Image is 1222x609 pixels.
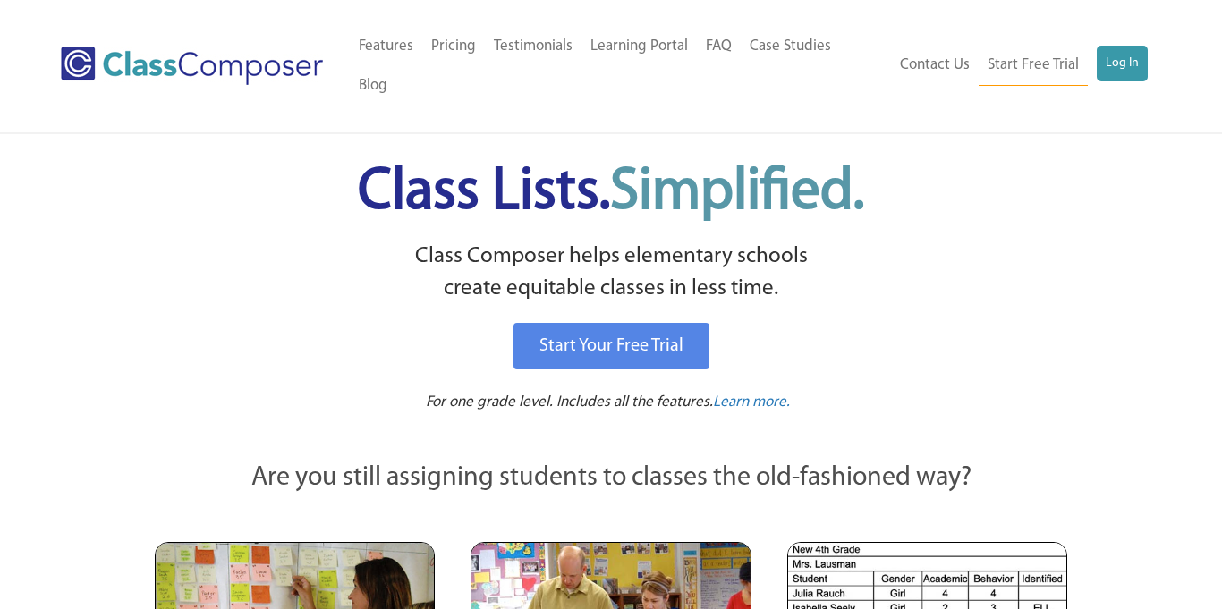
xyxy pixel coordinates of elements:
a: Case Studies [741,27,840,66]
a: Log In [1097,46,1148,81]
span: Class Lists. [358,164,864,222]
a: Blog [350,66,396,106]
span: Start Your Free Trial [539,337,683,355]
span: For one grade level. Includes all the features. [426,394,713,410]
a: Pricing [422,27,485,66]
span: Simplified. [610,164,864,222]
p: Are you still assigning students to classes the old-fashioned way? [155,459,1067,498]
a: Testimonials [485,27,581,66]
a: Learn more. [713,392,790,414]
a: Start Your Free Trial [513,323,709,369]
img: Class Composer [61,47,322,85]
a: FAQ [697,27,741,66]
a: Start Free Trial [979,46,1088,86]
a: Features [350,27,422,66]
p: Class Composer helps elementary schools create equitable classes in less time. [152,241,1070,306]
a: Learning Portal [581,27,697,66]
nav: Header Menu [886,46,1147,86]
nav: Header Menu [350,27,887,106]
a: Contact Us [891,46,979,85]
span: Learn more. [713,394,790,410]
